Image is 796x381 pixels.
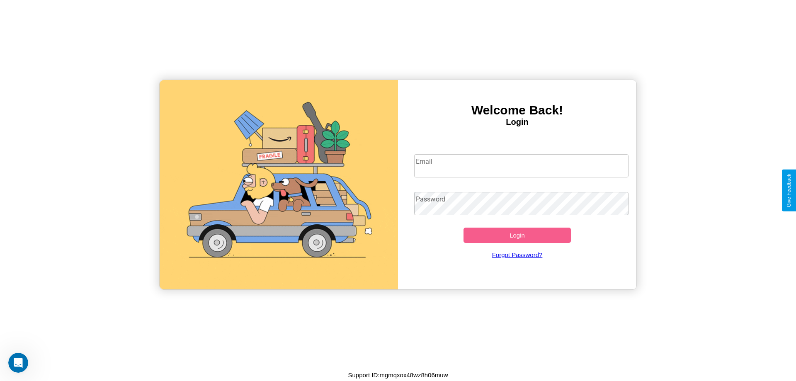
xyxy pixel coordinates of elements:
[348,369,448,381] p: Support ID: mgmqxox48wz8h06muw
[398,103,636,117] h3: Welcome Back!
[398,117,636,127] h4: Login
[410,243,625,267] a: Forgot Password?
[786,174,792,207] div: Give Feedback
[464,228,571,243] button: Login
[8,353,28,373] iframe: Intercom live chat
[160,80,398,289] img: gif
